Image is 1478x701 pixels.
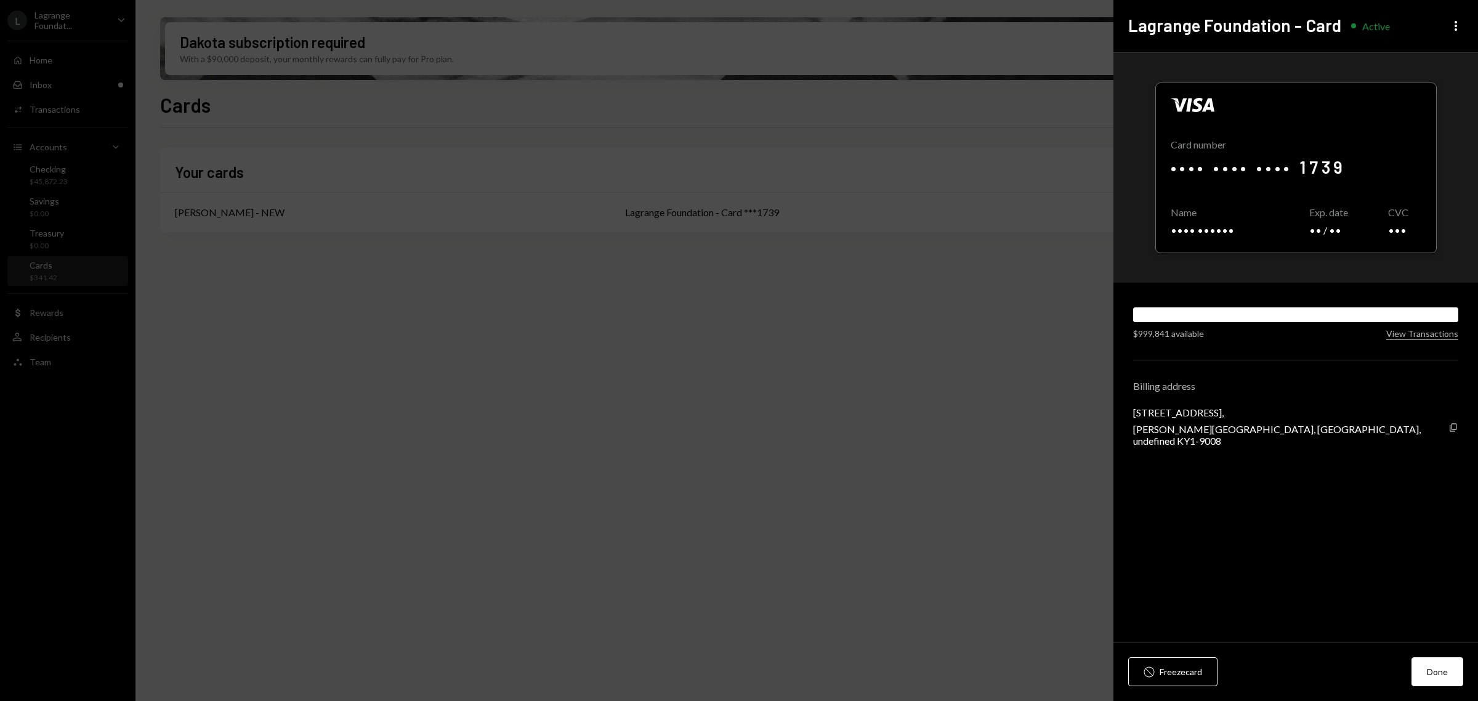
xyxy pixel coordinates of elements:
button: Freezecard [1128,657,1218,686]
div: [PERSON_NAME][GEOGRAPHIC_DATA], [GEOGRAPHIC_DATA], undefined KY1-9008 [1133,423,1448,447]
h2: Lagrange Foundation - Card [1128,14,1341,38]
div: Billing address [1133,380,1458,392]
div: $999,841 available [1133,327,1204,340]
button: Done [1411,657,1463,686]
div: Freeze card [1160,665,1202,678]
button: View Transactions [1386,328,1458,340]
div: [STREET_ADDRESS], [1133,407,1448,418]
div: Active [1362,20,1390,32]
div: Click to reveal [1155,83,1437,253]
